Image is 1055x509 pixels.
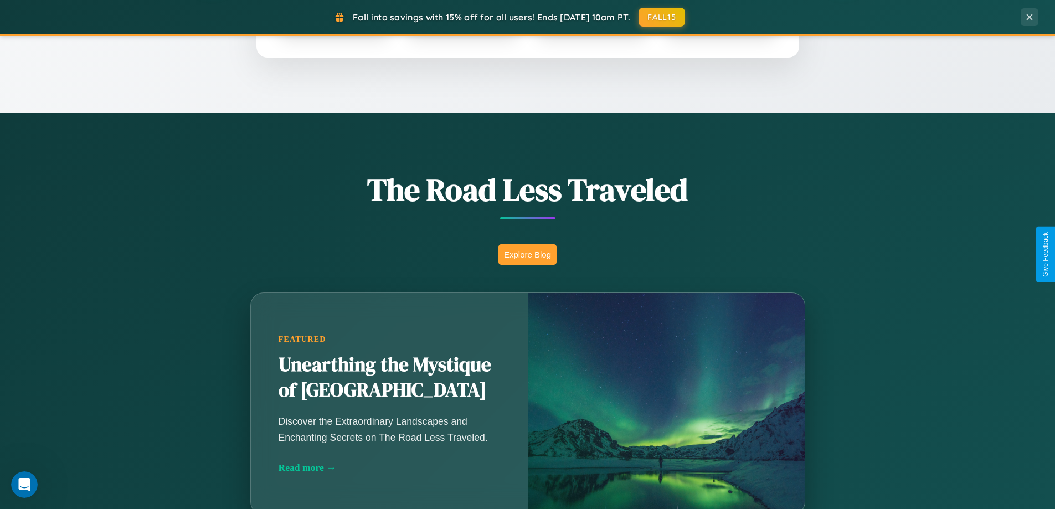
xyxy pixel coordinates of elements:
div: Featured [279,335,500,344]
div: Give Feedback [1042,232,1049,277]
h2: Unearthing the Mystique of [GEOGRAPHIC_DATA] [279,352,500,403]
span: Fall into savings with 15% off for all users! Ends [DATE] 10am PT. [353,12,630,23]
p: Discover the Extraordinary Landscapes and Enchanting Secrets on The Road Less Traveled. [279,414,500,445]
div: Read more → [279,462,500,474]
button: FALL15 [639,8,685,27]
h1: The Road Less Traveled [195,168,860,211]
button: Explore Blog [498,244,557,265]
iframe: Intercom live chat [11,471,38,498]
